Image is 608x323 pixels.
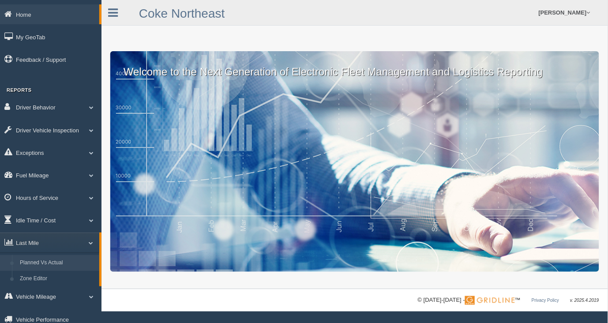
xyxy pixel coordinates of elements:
[110,51,599,79] p: Welcome to the Next Generation of Electronic Fleet Management and Logistics Reporting
[16,271,99,287] a: Zone Editor
[465,296,515,305] img: Gridline
[570,298,599,303] span: v. 2025.4.2019
[418,296,599,305] div: © [DATE]-[DATE] - ™
[16,255,99,271] a: Planned Vs Actual
[532,298,559,303] a: Privacy Policy
[139,7,225,20] a: Coke Northeast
